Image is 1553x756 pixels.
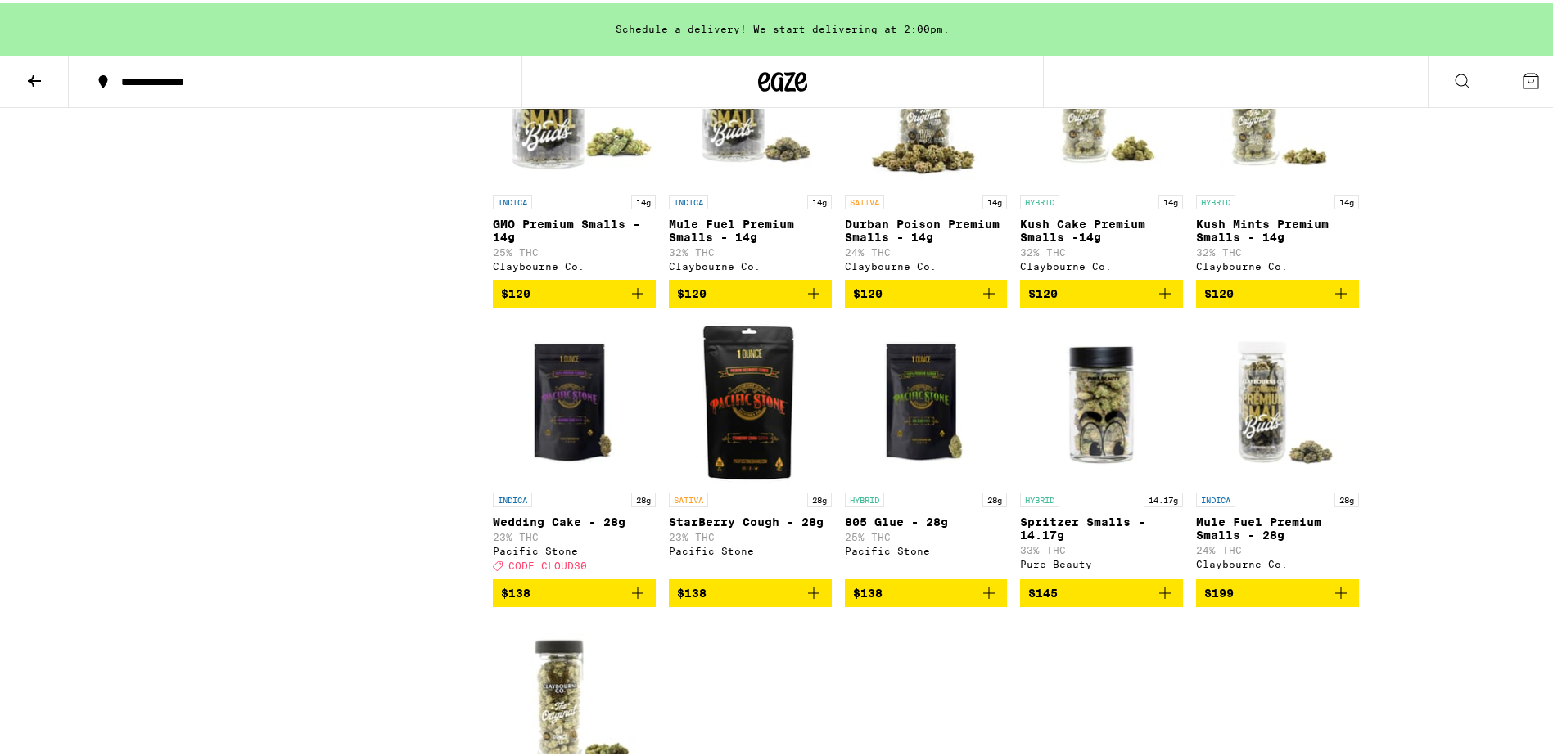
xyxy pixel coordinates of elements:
span: $138 [853,583,883,596]
button: Add to bag [493,576,656,604]
p: GMO Premium Smalls - 14g [493,214,656,241]
p: 805 Glue - 28g [845,512,1008,525]
p: 25% THC [493,244,656,254]
p: 32% THC [1020,244,1183,254]
p: 24% THC [1196,542,1359,552]
span: CODE CLOUD30 [508,557,587,568]
p: SATIVA [845,191,884,206]
span: $120 [1204,284,1234,297]
div: Claybourne Co. [845,258,1008,268]
p: 14g [1158,191,1183,206]
a: Open page for GMO Premium Smalls - 14g from Claybourne Co. [493,20,656,277]
a: Open page for 805 Glue - 28g from Pacific Stone [845,317,1008,576]
p: 23% THC [669,529,832,539]
div: Claybourne Co. [493,258,656,268]
p: HYBRID [1020,191,1059,206]
button: Add to bag [845,576,1008,604]
div: Claybourne Co. [1196,258,1359,268]
button: Add to bag [493,277,656,304]
img: Claybourne Co. - Mule Fuel Premium Smalls - 28g [1196,317,1359,481]
div: Pacific Stone [493,542,656,553]
button: Add to bag [1196,277,1359,304]
img: Pacific Stone - 805 Glue - 28g [845,317,1008,481]
button: Add to bag [1196,576,1359,604]
img: Pacific Stone - StarBerry Cough - 28g [669,317,832,481]
p: 14g [807,191,832,206]
div: Pacific Stone [669,542,832,553]
span: $120 [501,284,530,297]
p: 28g [807,489,832,504]
p: 33% THC [1020,542,1183,552]
p: StarBerry Cough - 28g [669,512,832,525]
span: $145 [1028,583,1058,596]
p: 32% THC [1196,244,1359,254]
p: 14g [982,191,1007,206]
p: Kush Mints Premium Smalls - 14g [1196,214,1359,241]
button: Add to bag [669,277,832,304]
span: $120 [1028,284,1058,297]
img: Pacific Stone - Wedding Cake - 28g [493,317,656,481]
a: Open page for Mule Fuel Premium Smalls - 28g from Claybourne Co. [1196,317,1359,576]
span: $138 [501,583,530,596]
button: Add to bag [669,576,832,604]
a: Open page for Kush Mints Premium Smalls - 14g from Claybourne Co. [1196,20,1359,277]
p: 32% THC [669,244,832,254]
p: Kush Cake Premium Smalls -14g [1020,214,1183,241]
p: INDICA [1196,489,1235,504]
p: Durban Poison Premium Smalls - 14g [845,214,1008,241]
p: Wedding Cake - 28g [493,512,656,525]
p: Mule Fuel Premium Smalls - 14g [669,214,832,241]
a: Open page for Durban Poison Premium Smalls - 14g from Claybourne Co. [845,20,1008,277]
span: $120 [677,284,707,297]
div: Pure Beauty [1020,556,1183,566]
p: 14.17g [1144,489,1183,504]
p: Mule Fuel Premium Smalls - 28g [1196,512,1359,538]
p: SATIVA [669,489,708,504]
p: 28g [1334,489,1359,504]
p: INDICA [493,489,532,504]
p: HYBRID [1020,489,1059,504]
p: HYBRID [1196,191,1235,206]
p: 14g [1334,191,1359,206]
p: 24% THC [845,244,1008,254]
a: Open page for Mule Fuel Premium Smalls - 14g from Claybourne Co. [669,20,832,277]
p: Spritzer Smalls - 14.17g [1020,512,1183,538]
div: Claybourne Co. [1196,556,1359,566]
span: $138 [677,583,707,596]
p: 28g [982,489,1007,504]
span: $120 [853,284,883,297]
a: Open page for StarBerry Cough - 28g from Pacific Stone [669,317,832,576]
span: $199 [1204,583,1234,596]
span: Hi. Need any help? [10,11,118,25]
button: Add to bag [845,277,1008,304]
button: Add to bag [1020,277,1183,304]
p: INDICA [493,191,532,206]
div: Claybourne Co. [1020,258,1183,268]
p: HYBRID [845,489,884,504]
a: Open page for Kush Cake Premium Smalls -14g from Claybourne Co. [1020,20,1183,277]
img: Pure Beauty - Spritzer Smalls - 14.17g [1020,317,1183,481]
a: Open page for Spritzer Smalls - 14.17g from Pure Beauty [1020,317,1183,576]
div: Pacific Stone [845,542,1008,553]
p: 14g [631,191,656,206]
button: Add to bag [1020,576,1183,604]
a: Open page for Wedding Cake - 28g from Pacific Stone [493,317,656,576]
div: Claybourne Co. [669,258,832,268]
p: INDICA [669,191,708,206]
p: 28g [631,489,656,504]
p: 23% THC [493,529,656,539]
p: 25% THC [845,529,1008,539]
